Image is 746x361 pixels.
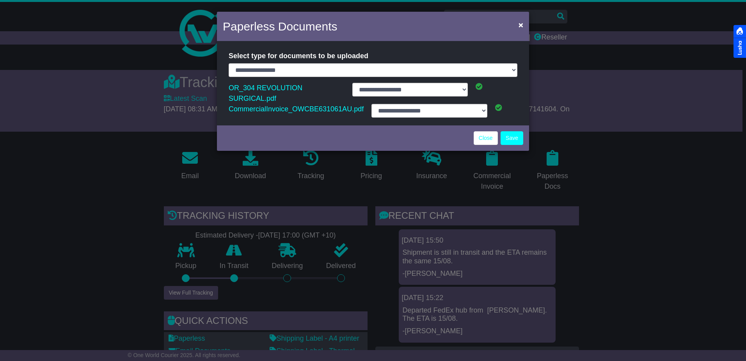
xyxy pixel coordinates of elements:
button: Save [501,131,523,145]
h4: Paperless Documents [223,18,337,35]
a: CommercialInvoice_OWCBE631061AU.pdf [229,103,364,115]
a: Close [474,131,498,145]
a: OR_304 REVOLUTION SURGICAL.pdf [229,82,302,104]
span: × [519,20,523,29]
button: Close [515,17,527,33]
label: Select type for documents to be uploaded [229,49,368,63]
